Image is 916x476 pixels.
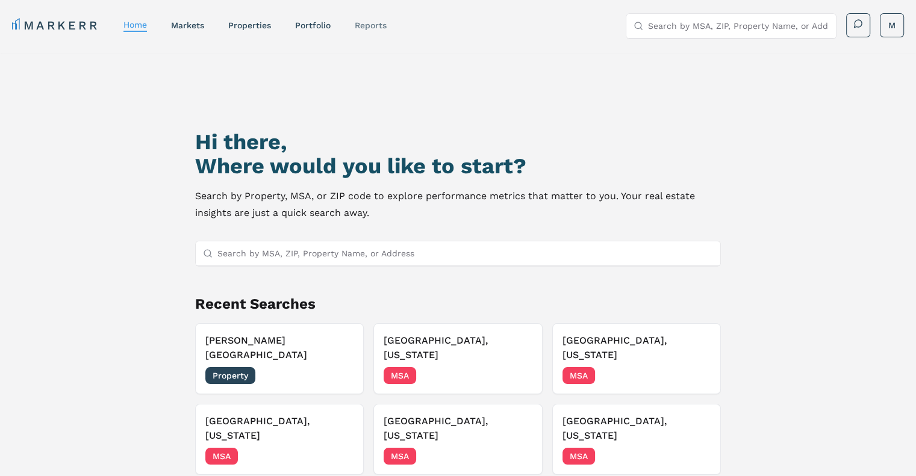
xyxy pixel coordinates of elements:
[195,130,721,154] h1: Hi there,
[684,450,711,462] span: [DATE]
[373,404,542,475] button: [GEOGRAPHIC_DATA], [US_STATE]MSA[DATE]
[195,323,364,394] button: [PERSON_NAME][GEOGRAPHIC_DATA]Property[DATE]
[355,20,387,30] a: reports
[505,450,532,462] span: [DATE]
[384,448,416,465] span: MSA
[205,414,354,443] h3: [GEOGRAPHIC_DATA], [US_STATE]
[562,333,711,362] h3: [GEOGRAPHIC_DATA], [US_STATE]
[217,241,713,265] input: Search by MSA, ZIP, Property Name, or Address
[171,20,204,30] a: markets
[195,188,721,221] p: Search by Property, MSA, or ZIP code to explore performance metrics that matter to you. Your real...
[195,294,721,314] h2: Recent Searches
[562,367,595,384] span: MSA
[12,17,99,34] a: MARKERR
[195,154,721,178] h2: Where would you like to start?
[562,448,595,465] span: MSA
[552,404,721,475] button: [GEOGRAPHIC_DATA], [US_STATE]MSA[DATE]
[373,323,542,394] button: [GEOGRAPHIC_DATA], [US_STATE]MSA[DATE]
[205,448,238,465] span: MSA
[505,369,532,382] span: [DATE]
[384,367,416,384] span: MSA
[384,414,532,443] h3: [GEOGRAPHIC_DATA], [US_STATE]
[326,450,354,462] span: [DATE]
[123,20,147,29] a: home
[684,369,711,382] span: [DATE]
[205,367,255,384] span: Property
[562,414,711,443] h3: [GEOGRAPHIC_DATA], [US_STATE]
[326,369,354,382] span: [DATE]
[228,20,271,30] a: properties
[648,14,829,38] input: Search by MSA, ZIP, Property Name, or Address
[295,20,331,30] a: Portfolio
[195,404,364,475] button: [GEOGRAPHIC_DATA], [US_STATE]MSA[DATE]
[205,333,354,362] h3: [PERSON_NAME][GEOGRAPHIC_DATA]
[552,323,721,394] button: [GEOGRAPHIC_DATA], [US_STATE]MSA[DATE]
[888,19,896,31] span: M
[880,13,904,37] button: M
[384,333,532,362] h3: [GEOGRAPHIC_DATA], [US_STATE]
